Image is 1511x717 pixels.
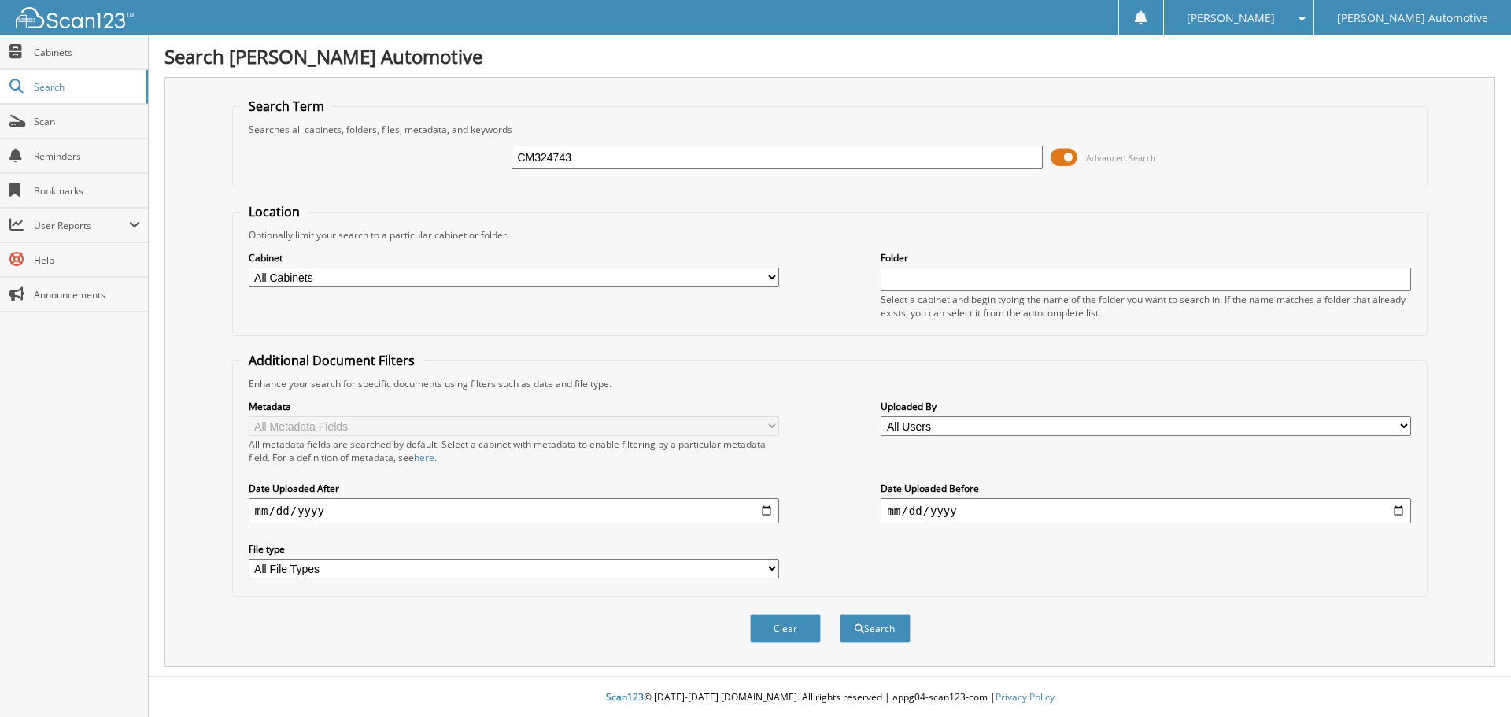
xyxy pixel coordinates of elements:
button: Search [840,614,911,643]
span: Cabinets [34,46,140,59]
input: start [249,498,779,523]
iframe: Chat Widget [1432,641,1511,717]
span: Scan [34,115,140,128]
label: Uploaded By [881,400,1411,413]
a: Privacy Policy [996,690,1055,704]
span: Announcements [34,288,140,301]
label: Metadata [249,400,779,413]
img: scan123-logo-white.svg [16,7,134,28]
div: All metadata fields are searched by default. Select a cabinet with metadata to enable filtering b... [249,438,779,464]
h1: Search [PERSON_NAME] Automotive [164,43,1495,69]
span: [PERSON_NAME] [1187,13,1275,23]
div: Enhance your search for specific documents using filters such as date and file type. [241,377,1420,390]
span: [PERSON_NAME] Automotive [1337,13,1488,23]
div: © [DATE]-[DATE] [DOMAIN_NAME]. All rights reserved | appg04-scan123-com | [149,678,1511,717]
legend: Search Term [241,98,332,115]
label: Cabinet [249,251,779,264]
input: end [881,498,1411,523]
label: Date Uploaded Before [881,482,1411,495]
label: Folder [881,251,1411,264]
span: Help [34,253,140,267]
legend: Additional Document Filters [241,352,423,369]
span: Scan123 [606,690,644,704]
div: Searches all cabinets, folders, files, metadata, and keywords [241,123,1420,136]
legend: Location [241,203,308,220]
button: Clear [750,614,821,643]
div: Optionally limit your search to a particular cabinet or folder [241,228,1420,242]
div: Select a cabinet and begin typing the name of the folder you want to search in. If the name match... [881,293,1411,320]
span: Search [34,80,138,94]
span: User Reports [34,219,129,232]
span: Reminders [34,150,140,163]
a: here [414,451,434,464]
label: File type [249,542,779,556]
label: Date Uploaded After [249,482,779,495]
span: Advanced Search [1086,152,1156,164]
span: Bookmarks [34,184,140,198]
